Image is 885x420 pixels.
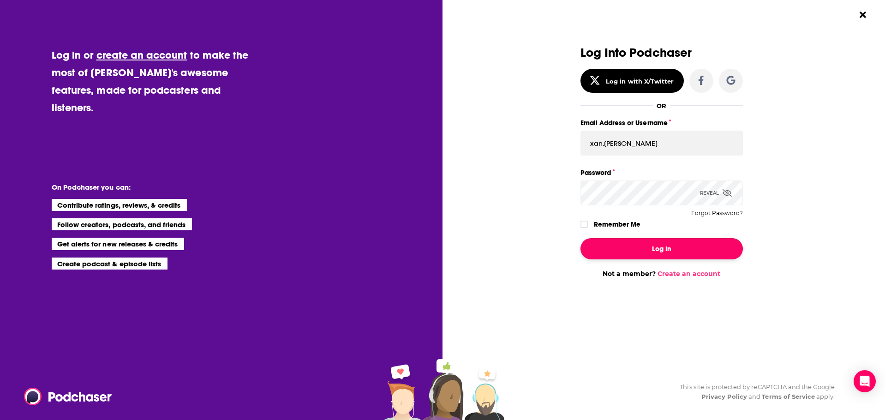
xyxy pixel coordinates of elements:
div: Reveal [700,180,732,205]
a: Privacy Policy [701,393,747,400]
button: Log in with X/Twitter [580,69,684,93]
img: Podchaser - Follow, Share and Rate Podcasts [24,388,113,405]
div: OR [657,102,666,109]
h3: Log Into Podchaser [580,46,743,60]
div: Log in with X/Twitter [606,78,674,85]
a: Terms of Service [762,393,815,400]
button: Close Button [854,6,872,24]
label: Password [580,167,743,179]
li: Get alerts for new releases & credits [52,238,184,250]
div: This site is protected by reCAPTCHA and the Google and apply. [672,382,835,402]
a: Create an account [658,270,720,278]
label: Email Address or Username [580,117,743,129]
li: Create podcast & episode lists [52,258,167,270]
button: Forgot Password? [691,210,743,216]
a: create an account [96,48,187,61]
div: Not a member? [580,270,743,278]
li: Follow creators, podcasts, and friends [52,218,192,230]
li: On Podchaser you can: [52,183,236,192]
a: Podchaser - Follow, Share and Rate Podcasts [24,388,105,405]
label: Remember Me [594,218,640,230]
div: Open Intercom Messenger [854,370,876,392]
li: Contribute ratings, reviews, & credits [52,199,187,211]
button: Log In [580,238,743,259]
input: Email Address or Username [580,131,743,156]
